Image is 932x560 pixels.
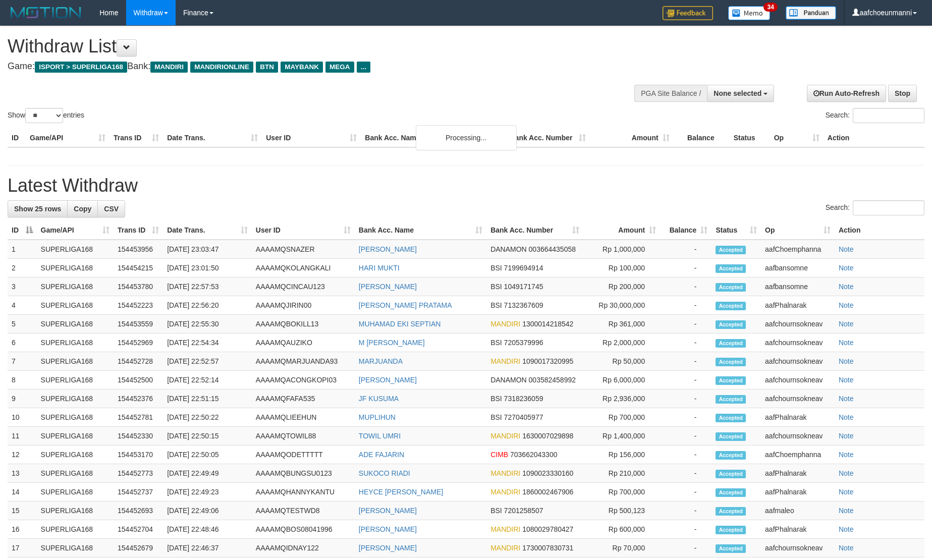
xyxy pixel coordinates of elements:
span: Accepted [716,470,746,478]
td: Rp 1,400,000 [583,427,660,445]
td: 17 [8,539,37,557]
td: 154454215 [114,259,163,277]
a: Note [839,320,854,328]
span: Copy 7318236059 to clipboard [504,395,543,403]
span: Accepted [716,358,746,366]
td: 14 [8,483,37,501]
td: Rp 70,000 [583,539,660,557]
a: ADE FAJARIN [359,451,404,459]
td: AAAAMQHANNYKANTU [252,483,355,501]
th: Amount [590,129,674,147]
td: 10 [8,408,37,427]
td: AAAAMQLIEEHUN [252,408,355,427]
th: Date Trans.: activate to sort column ascending [163,221,252,240]
td: - [660,371,711,389]
td: [DATE] 22:51:15 [163,389,252,408]
a: MUHAMAD EKI SEPTIAN [359,320,441,328]
span: CSV [104,205,119,213]
td: 12 [8,445,37,464]
td: 154452704 [114,520,163,539]
td: - [660,539,711,557]
span: MANDIRI [490,488,520,496]
td: [DATE] 22:50:15 [163,427,252,445]
a: Stop [888,85,917,102]
td: 6 [8,333,37,352]
td: SUPERLIGA168 [37,371,114,389]
td: aafchournsokneav [761,315,835,333]
span: BTN [256,62,278,73]
td: - [660,445,711,464]
span: Copy 003582458992 to clipboard [529,376,576,384]
th: Trans ID [109,129,163,147]
a: Note [839,357,854,365]
td: aafchournsokneav [761,333,835,352]
span: Copy 7199694914 to clipboard [504,264,543,272]
th: ID: activate to sort column descending [8,221,37,240]
td: [DATE] 22:49:06 [163,501,252,520]
td: AAAAMQMARJUANDA93 [252,352,355,371]
td: Rp 700,000 [583,408,660,427]
div: Processing... [416,125,517,150]
td: Rp 2,936,000 [583,389,660,408]
td: 154452500 [114,371,163,389]
td: SUPERLIGA168 [37,296,114,315]
a: Note [839,245,854,253]
td: 154453170 [114,445,163,464]
td: aafmaleo [761,501,835,520]
td: [DATE] 22:54:34 [163,333,252,352]
th: Bank Acc. Name [361,129,506,147]
input: Search: [853,108,924,123]
td: 5 [8,315,37,333]
td: aafPhalnarak [761,408,835,427]
td: 154453559 [114,315,163,333]
td: aafPhalnarak [761,520,835,539]
th: Game/API [26,129,109,147]
a: CSV [97,200,125,217]
span: Copy [74,205,91,213]
td: - [660,520,711,539]
span: BSI [490,507,502,515]
label: Search: [826,108,924,123]
span: Copy 003664435058 to clipboard [529,245,576,253]
span: Copy 1860002467906 to clipboard [522,488,573,496]
td: [DATE] 22:52:14 [163,371,252,389]
span: Accepted [716,264,746,273]
span: MANDIRI [490,357,520,365]
td: 13 [8,464,37,483]
input: Search: [853,200,924,215]
td: SUPERLIGA168 [37,240,114,259]
th: Action [835,221,924,240]
span: Accepted [716,488,746,497]
td: AAAAMQACONGKOPI03 [252,371,355,389]
a: TOWIL UMRI [359,432,401,440]
td: SUPERLIGA168 [37,539,114,557]
th: User ID [262,129,361,147]
td: - [660,277,711,296]
th: Op [770,129,824,147]
td: [DATE] 22:50:22 [163,408,252,427]
td: aafbansomne [761,259,835,277]
span: BSI [490,413,502,421]
span: None selected [714,89,761,97]
a: [PERSON_NAME] [359,376,417,384]
td: Rp 50,000 [583,352,660,371]
td: SUPERLIGA168 [37,277,114,296]
h4: Game: Bank: [8,62,611,72]
td: SUPERLIGA168 [37,501,114,520]
td: AAAAMQJIRIN00 [252,296,355,315]
h1: Latest Withdraw [8,176,924,196]
td: SUPERLIGA168 [37,445,114,464]
td: - [660,501,711,520]
td: [DATE] 22:46:37 [163,539,252,557]
td: - [660,315,711,333]
a: Note [839,469,854,477]
a: HEYCE [PERSON_NAME] [359,488,443,496]
th: Trans ID: activate to sort column ascending [114,221,163,240]
td: 154452728 [114,352,163,371]
a: Note [839,432,854,440]
a: Note [839,283,854,291]
label: Search: [826,200,924,215]
span: MANDIRI [490,469,520,477]
td: AAAAMQBOS08041996 [252,520,355,539]
td: Rp 500,123 [583,501,660,520]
